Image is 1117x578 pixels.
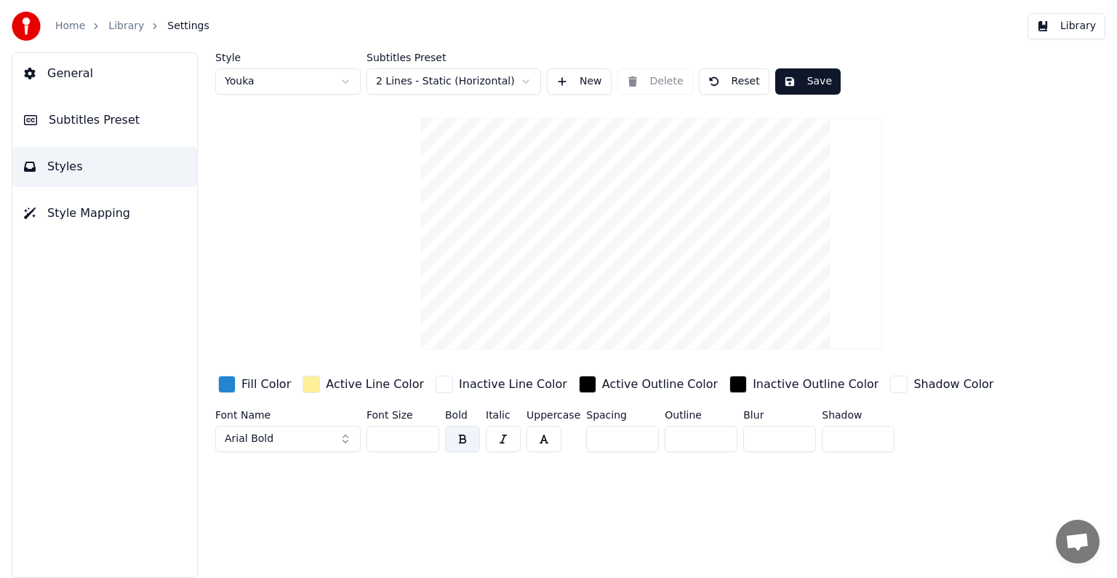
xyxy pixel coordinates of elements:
div: Inactive Outline Color [753,376,878,393]
div: Active Line Color [326,376,424,393]
span: Subtitles Preset [49,111,140,129]
button: Styles [12,146,197,187]
img: youka [12,12,41,41]
button: General [12,53,197,94]
button: Style Mapping [12,193,197,234]
button: Shadow Color [887,373,996,396]
button: Active Line Color [300,373,427,396]
label: Font Size [367,410,439,420]
label: Font Name [215,410,361,420]
div: Shadow Color [913,376,993,393]
button: Active Outline Color [576,373,721,396]
span: Style Mapping [47,205,130,222]
button: Library [1028,13,1105,39]
a: Library [108,19,144,33]
label: Shadow [822,410,894,420]
a: 채팅 열기 [1056,520,1100,563]
button: Reset [699,68,769,95]
button: Subtitles Preset [12,100,197,140]
label: Spacing [586,410,659,420]
label: Italic [486,410,521,420]
div: Inactive Line Color [459,376,567,393]
label: Style [215,52,361,63]
button: Fill Color [215,373,294,396]
span: Styles [47,158,83,175]
button: Inactive Line Color [433,373,570,396]
button: New [547,68,612,95]
label: Blur [743,410,816,420]
span: General [47,65,93,82]
span: Arial Bold [225,432,273,446]
label: Uppercase [527,410,580,420]
label: Subtitles Preset [367,52,541,63]
label: Bold [445,410,480,420]
button: Save [775,68,841,95]
label: Outline [665,410,737,420]
span: Settings [167,19,209,33]
a: Home [55,19,85,33]
button: Inactive Outline Color [726,373,881,396]
nav: breadcrumb [55,19,209,33]
div: Active Outline Color [602,376,718,393]
div: Fill Color [241,376,291,393]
